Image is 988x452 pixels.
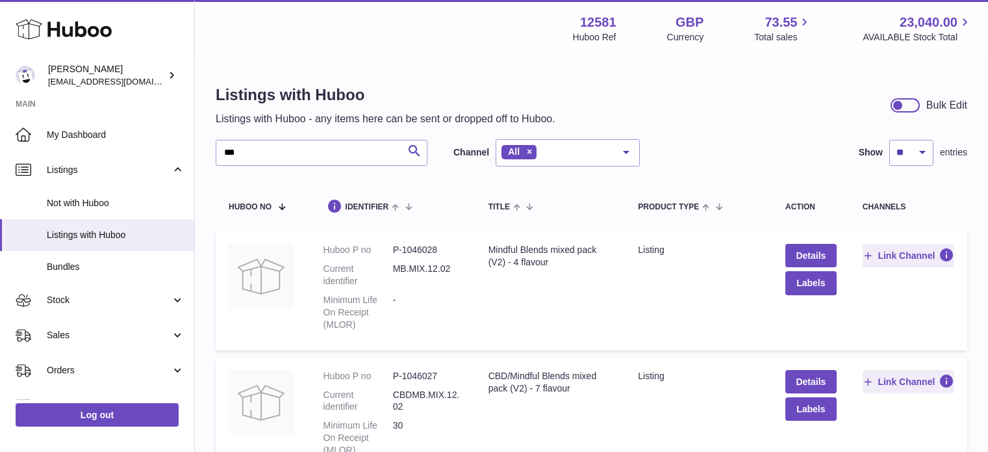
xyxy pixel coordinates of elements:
h1: Listings with Huboo [216,85,555,105]
span: Usage [47,399,184,412]
div: Currency [667,31,704,44]
button: Link Channel [863,244,954,267]
span: Sales [47,329,171,341]
div: listing [638,370,759,382]
div: Mindful Blends mixed pack (V2) - 4 flavour [488,244,613,269]
a: 73.55 Total sales [754,14,812,44]
dt: Minimum Life On Receipt (MLOR) [323,294,393,331]
span: Bundles [47,261,184,273]
span: All [508,146,520,157]
dd: CBDMB.MIX.12.02 [393,389,462,414]
button: Link Channel [863,370,954,393]
span: My Dashboard [47,129,184,141]
span: 23,040.00 [900,14,957,31]
div: channels [863,203,954,211]
span: identifier [346,203,389,211]
dd: P-1046028 [393,244,462,256]
span: entries [940,146,967,159]
a: Log out [16,403,179,427]
span: [EMAIL_ADDRESS][DOMAIN_NAME] [48,76,191,86]
span: title [488,203,510,211]
dt: Huboo P no [323,244,393,256]
strong: 12581 [580,14,616,31]
div: [PERSON_NAME] [48,63,165,88]
div: Huboo Ref [573,31,616,44]
span: Listings with Huboo [47,229,184,241]
dd: - [393,294,462,331]
dd: MB.MIX.12.02 [393,263,462,287]
span: Link Channel [878,250,935,261]
a: Details [785,370,837,393]
span: Not with Huboo [47,197,184,209]
dd: P-1046027 [393,370,462,382]
div: CBD/Mindful Blends mixed pack (V2) - 7 flavour [488,370,613,395]
span: Orders [47,364,171,377]
div: action [785,203,837,211]
span: Total sales [754,31,812,44]
p: Listings with Huboo - any items here can be sent or dropped off to Huboo. [216,112,555,126]
span: Huboo no [229,203,272,211]
span: Product Type [638,203,699,211]
span: AVAILABLE Stock Total [863,31,972,44]
img: CBD/Mindful Blends mixed pack (V2) - 7 flavour [229,370,294,435]
span: Stock [47,294,171,306]
dt: Huboo P no [323,370,393,382]
div: Bulk Edit [926,98,967,113]
strong: GBP [676,14,703,31]
span: 73.55 [765,14,797,31]
label: Show [859,146,883,159]
dt: Current identifier [323,263,393,287]
dt: Current identifier [323,389,393,414]
a: Details [785,244,837,267]
label: Channel [453,146,489,159]
img: Mindful Blends mixed pack (V2) - 4 flavour [229,244,294,309]
img: internalAdmin-12581@internal.huboo.com [16,66,35,85]
span: Listings [47,164,171,176]
a: 23,040.00 AVAILABLE Stock Total [863,14,972,44]
button: Labels [785,397,837,421]
span: Link Channel [878,376,935,388]
button: Labels [785,271,837,295]
div: listing [638,244,759,256]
